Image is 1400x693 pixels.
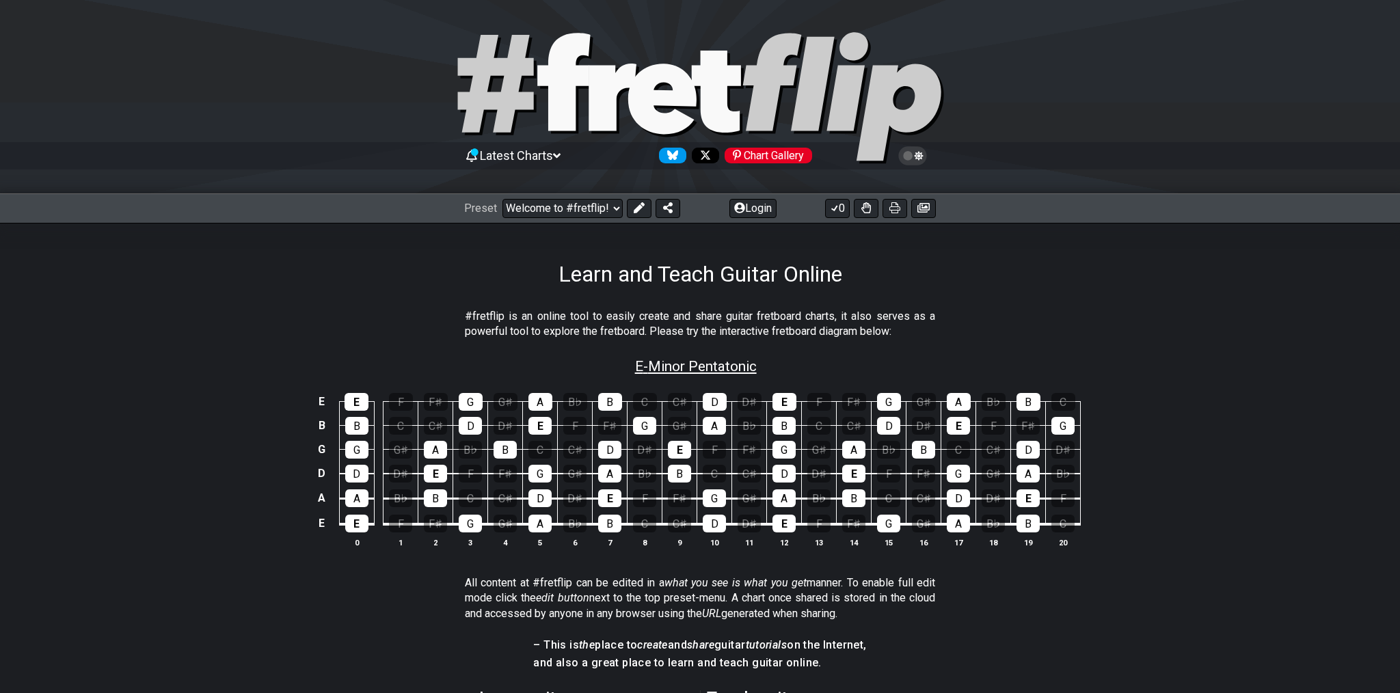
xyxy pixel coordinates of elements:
[558,261,842,287] h1: Learn and Teach Guitar Online
[637,638,667,651] em: create
[772,465,796,483] div: D
[703,441,726,459] div: F
[1017,417,1040,435] div: F♯
[877,417,900,435] div: D
[598,515,621,532] div: B
[494,465,517,483] div: F♯
[459,489,482,507] div: C
[738,441,761,459] div: F♯
[668,515,691,532] div: C♯
[465,309,935,340] p: #fretflip is an online tool to easily create and share guitar fretboard charts, it also serves as...
[464,202,497,215] span: Preset
[418,536,453,550] th: 2
[842,441,865,459] div: A
[533,638,866,653] h4: – This is place to and guitar on the Internet,
[877,465,900,483] div: F
[1051,417,1075,435] div: G
[687,638,714,651] em: share
[772,489,796,507] div: A
[807,441,831,459] div: G♯
[842,515,865,532] div: F♯
[494,393,517,411] div: G♯
[345,417,368,435] div: B
[738,489,761,507] div: G♯
[1051,441,1075,459] div: D♯
[389,489,412,507] div: B♭
[598,393,622,411] div: B
[877,393,901,411] div: G
[593,536,628,550] th: 7
[738,515,761,532] div: D♯
[725,148,812,163] div: Chart Gallery
[528,393,552,411] div: A
[883,199,907,218] button: Print
[598,417,621,435] div: F♯
[976,536,1011,550] th: 18
[668,465,691,483] div: B
[389,465,412,483] div: D♯
[877,441,900,459] div: B♭
[528,489,552,507] div: D
[635,358,757,375] span: E - Minor Pentatonic
[314,437,330,461] td: G
[1017,393,1040,411] div: B
[912,441,935,459] div: B
[453,536,488,550] th: 3
[1051,515,1075,532] div: C
[424,489,447,507] div: B
[703,417,726,435] div: A
[633,393,657,411] div: C
[424,441,447,459] div: A
[494,515,517,532] div: G♯
[345,489,368,507] div: A
[947,393,971,411] div: A
[494,417,517,435] div: D♯
[905,150,921,162] span: Toggle light / dark theme
[502,199,623,218] select: Preset
[1017,515,1040,532] div: B
[1011,536,1046,550] th: 19
[906,536,941,550] th: 16
[633,441,656,459] div: D♯
[488,536,523,550] th: 4
[389,417,412,435] div: C
[703,465,726,483] div: C
[746,638,787,651] em: tutorials
[389,393,413,411] div: F
[686,148,719,163] a: Follow #fretflip at X
[947,515,970,532] div: A
[772,417,796,435] div: B
[837,536,872,550] th: 14
[668,393,692,411] div: C♯
[598,441,621,459] div: D
[558,536,593,550] th: 6
[982,393,1006,411] div: B♭
[628,536,662,550] th: 8
[802,536,837,550] th: 13
[563,515,587,532] div: B♭
[345,465,368,483] div: D
[912,515,935,532] div: G♯
[345,393,368,411] div: E
[598,489,621,507] div: E
[494,489,517,507] div: C♯
[982,465,1005,483] div: G♯
[459,515,482,532] div: G
[1051,465,1075,483] div: B♭
[947,465,970,483] div: G
[842,393,866,411] div: F♯
[702,607,721,620] em: URL
[424,465,447,483] div: E
[912,393,936,411] div: G♯
[664,576,807,589] em: what you see is what you get
[633,489,656,507] div: F
[807,393,831,411] div: F
[842,465,865,483] div: E
[528,417,552,435] div: E
[627,199,651,218] button: Edit Preset
[825,199,850,218] button: 0
[1051,393,1075,411] div: C
[459,441,482,459] div: B♭
[807,489,831,507] div: B♭
[772,441,796,459] div: G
